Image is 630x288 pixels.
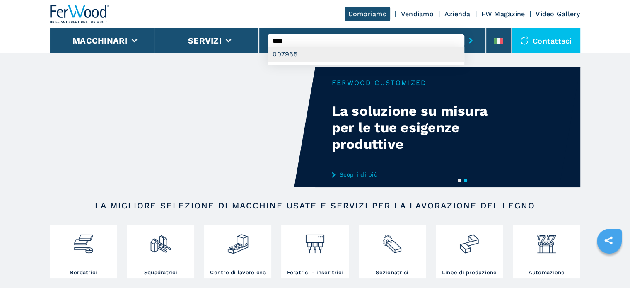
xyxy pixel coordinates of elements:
h3: Foratrici - inseritrici [287,269,343,276]
img: automazione.png [536,227,558,255]
h3: Sezionatrici [376,269,408,276]
h3: Bordatrici [70,269,97,276]
a: Azienda [444,10,471,18]
a: FW Magazine [481,10,525,18]
img: linee_di_produzione_2.png [458,227,480,255]
img: squadratrici_2.png [150,227,171,255]
h3: Linee di produzione [442,269,497,276]
div: 007965 [268,47,464,62]
img: Ferwood [50,5,110,23]
a: Bordatrici [50,225,117,278]
button: 1 [458,179,461,182]
img: Contattaci [520,36,529,45]
img: bordatrici_1.png [72,227,94,255]
video: Your browser does not support the video tag. [50,67,315,187]
a: sharethis [598,230,619,251]
button: 2 [464,179,467,182]
img: sezionatrici_2.png [381,227,403,255]
a: Foratrici - inseritrici [281,225,348,278]
a: Linee di produzione [436,225,503,278]
a: Centro di lavoro cnc [204,225,271,278]
a: Sezionatrici [359,225,426,278]
h2: LA MIGLIORE SELEZIONE DI MACCHINE USATE E SERVIZI PER LA LAVORAZIONE DEL LEGNO [77,201,554,211]
h3: Automazione [528,269,565,276]
h3: Centro di lavoro cnc [210,269,266,276]
a: Compriamo [345,7,390,21]
a: Automazione [513,225,580,278]
a: Video Gallery [536,10,580,18]
img: foratrici_inseritrici_2.png [304,227,326,255]
div: Contattaci [512,28,580,53]
img: centro_di_lavoro_cnc_2.png [227,227,249,255]
a: Scopri di più [332,171,494,178]
a: Vendiamo [401,10,434,18]
a: Squadratrici [127,225,194,278]
button: submit-button [464,31,477,50]
button: Macchinari [72,36,128,46]
h3: Squadratrici [144,269,177,276]
button: Servizi [188,36,222,46]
